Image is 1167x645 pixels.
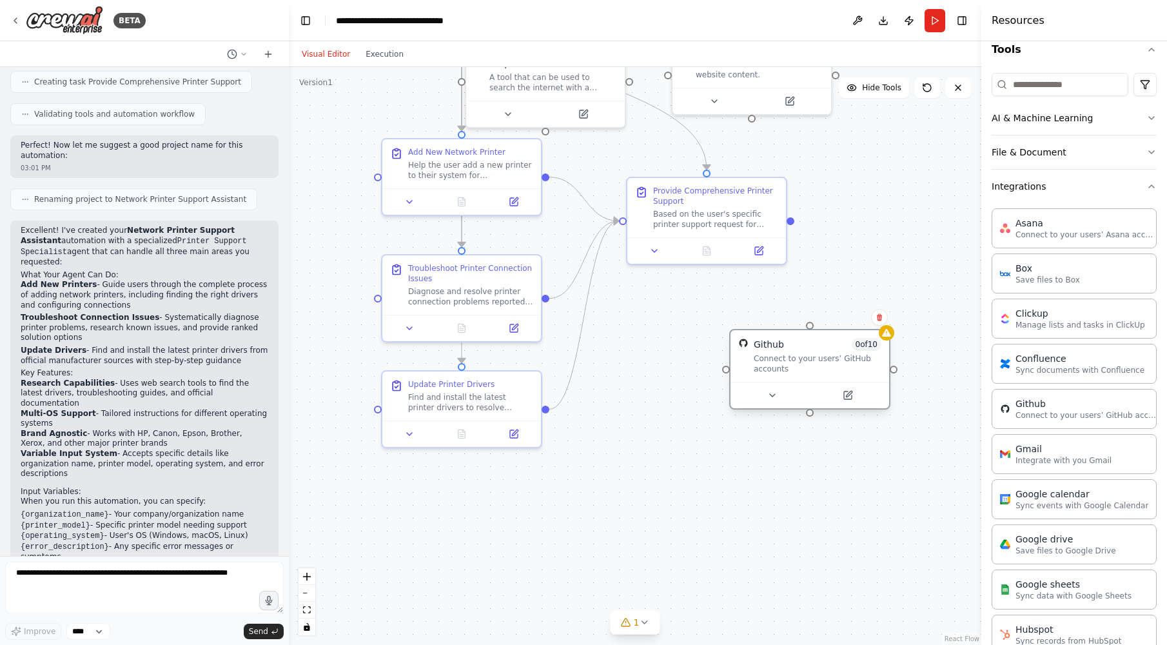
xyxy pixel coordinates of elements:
img: GitHub [738,338,749,348]
button: Open in side panel [491,194,536,210]
button: File & Document [992,135,1157,169]
p: When you run this automation, you can specify: [21,497,268,507]
p: - Systematically diagnose printer problems, research known issues, and provide ranked solution op... [21,313,268,343]
button: Delete node [871,309,888,326]
h2: What Your Agent Can Do: [21,270,268,281]
div: A tool that can be used to read a website content. [696,59,823,80]
li: - Uses web search tools to find the latest drivers, troubleshooting guides, and official document... [21,379,268,409]
div: Github [754,338,784,351]
div: 03:01 PM [21,163,268,173]
button: Hide left sidebar [297,12,315,30]
strong: Add New Printers [21,280,97,289]
button: No output available [680,243,734,259]
div: BETA [113,13,146,28]
button: 1 [611,611,660,635]
p: Connect to your users’ Asana accounts [1015,230,1157,240]
button: Execution [358,46,411,62]
div: Confluence [1015,352,1144,365]
div: Connect to your users’ GitHub accounts [754,353,881,374]
div: Github [1015,397,1157,410]
button: Tools [992,32,1157,68]
h2: Key Features: [21,368,268,379]
button: fit view [299,602,315,619]
strong: Update Drivers [21,346,86,355]
li: - Accepts specific details like organization name, printer model, operating system, and error des... [21,449,268,479]
div: Provide Comprehensive Printer SupportBased on the user's specific printer support request for {or... [626,177,787,265]
p: Sync documents with Confluence [1015,365,1144,375]
button: Open in side panel [547,106,620,122]
p: Manage lists and tasks in ClickUp [1015,320,1145,330]
div: ScrapeWebsiteToolA tool that can be used to read a website content. [671,35,832,115]
p: Connect to your users’ GitHub accounts [1015,410,1157,421]
button: zoom in [299,568,315,585]
li: - Your company/organization name [21,510,268,521]
img: Google Sheets [1000,584,1010,595]
li: - Specific printer model needing support [21,521,268,531]
img: Google Drive [1000,539,1010,550]
button: Click to speak your automation idea [259,591,279,610]
img: HubSpot [1000,630,1010,640]
p: Save files to Google Drive [1015,546,1116,556]
strong: Multi-OS Support [21,409,96,418]
div: Based on the user's specific printer support request for {organization_name}, coordinate and prov... [653,209,778,230]
div: Help the user add a new printer to their system for {organization_name}. This includes: 1) Identi... [408,160,533,181]
div: SerperDevToolSearch the internet with SerperA tool that can be used to search the internet with a... [465,35,626,128]
strong: Research Capabilities [21,379,115,388]
p: Sync events with Google Calendar [1015,501,1148,511]
li: - User's OS (Windows, macOS, Linux) [21,531,268,542]
p: - Find and install the latest printer drivers from official manufacturer sources with step-by-ste... [21,346,268,366]
p: - Guide users through the complete process of adding network printers, including finding the righ... [21,280,268,310]
img: Logo [26,6,103,35]
button: Switch to previous chat [222,46,253,62]
div: React Flow controls [299,568,315,635]
g: Edge from a8233d6e-4308-40e0-abc7-328c4da39242 to 84f7a69c-6884-4b44-936e-9e83a997ae1f [549,215,619,416]
strong: Troubleshoot Connection Issues [21,313,159,322]
a: React Flow attribution [945,635,979,642]
img: Box [1000,268,1010,279]
div: Box [1015,262,1080,275]
button: AI & Machine Learning [992,101,1157,135]
p: Integrate with you Gmail [1015,455,1112,466]
div: Google drive [1015,533,1116,546]
button: Hide right sidebar [953,12,971,30]
span: Hide Tools [862,83,901,93]
code: {organization_name} [21,510,109,519]
span: Number of enabled actions [852,338,882,351]
img: Google Calendar [1000,494,1010,504]
p: Save files to Box [1015,275,1080,285]
div: A tool that can be used to search the internet with a search_query. Supports different search typ... [489,72,617,93]
button: Hide Tools [839,77,909,98]
strong: Brand Agnostic [21,429,87,438]
img: Gmail [1000,449,1010,459]
img: GitHub [1000,404,1010,414]
code: {operating_system} [21,531,104,541]
code: {error_description} [21,542,109,551]
div: Gmail [1015,442,1112,455]
g: Edge from daa12d5c-52dc-4648-87d3-21f1aa8108c8 to 84f7a69c-6884-4b44-936e-9e83a997ae1f [549,171,619,228]
div: Update Printer Drivers [408,379,495,390]
button: Open in side panel [811,388,884,403]
p: Excellent! I've created your automation with a specialized agent that can handle all three main a... [21,226,268,267]
div: Clickup [1015,307,1145,320]
p: Sync data with Google Sheets [1015,591,1132,601]
span: Renaming project to Network Printer Support Assistant [34,194,246,204]
button: Open in side panel [736,243,781,259]
div: Update Printer DriversFind and install the latest printer drivers to resolve compatibility issues... [381,370,542,448]
div: Troubleshoot Printer Connection IssuesDiagnose and resolve printer connection problems reported b... [381,254,542,342]
div: Provide Comprehensive Printer Support [653,186,778,206]
div: Add New Network PrinterHelp the user add a new printer to their system for {organization_name}. T... [381,138,542,216]
span: Creating task Provide Comprehensive Printer Support [34,77,241,87]
h4: Resources [992,13,1044,28]
div: Find and install the latest printer drivers to resolve compatibility issues or improve performanc... [408,392,533,413]
img: Confluence [1000,359,1010,369]
button: Open in side panel [753,94,826,109]
span: Validating tools and automation workflow [34,109,195,119]
div: Google calendar [1015,488,1148,501]
button: Open in side panel [491,321,536,336]
button: zoom out [299,585,315,602]
nav: breadcrumb [336,14,476,27]
div: Asana [1015,217,1157,230]
button: No output available [435,194,489,210]
button: Start a new chat [258,46,279,62]
button: Open in side panel [491,426,536,442]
